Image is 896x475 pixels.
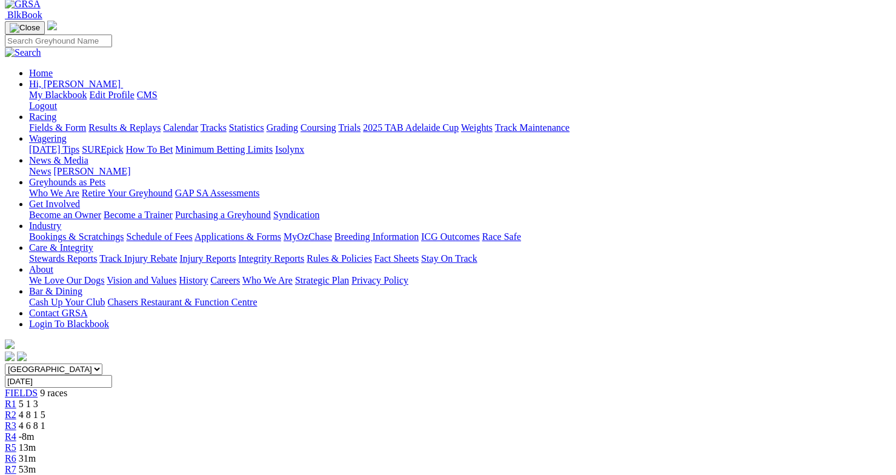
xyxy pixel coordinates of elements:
a: Strategic Plan [295,275,349,285]
div: Wagering [29,144,891,155]
a: Become an Owner [29,210,101,220]
span: BlkBook [7,10,42,20]
a: Tracks [201,122,227,133]
a: Race Safe [482,231,520,242]
img: Search [5,47,41,58]
a: News [29,166,51,176]
a: Track Maintenance [495,122,569,133]
div: Hi, [PERSON_NAME] [29,90,891,111]
div: News & Media [29,166,891,177]
a: Who We Are [242,275,293,285]
a: Injury Reports [179,253,236,264]
a: Careers [210,275,240,285]
a: Contact GRSA [29,308,87,318]
a: Minimum Betting Limits [175,144,273,154]
input: Search [5,35,112,47]
a: CMS [137,90,158,100]
span: Hi, [PERSON_NAME] [29,79,121,89]
a: Fact Sheets [374,253,419,264]
a: Stay On Track [421,253,477,264]
a: R3 [5,420,16,431]
a: Applications & Forms [194,231,281,242]
a: We Love Our Dogs [29,275,104,285]
a: Rules & Policies [307,253,372,264]
a: Integrity Reports [238,253,304,264]
a: SUREpick [82,144,123,154]
button: Toggle navigation [5,21,45,35]
span: -8m [19,431,35,442]
img: logo-grsa-white.png [5,339,15,349]
a: R2 [5,410,16,420]
a: Statistics [229,122,264,133]
a: Grading [267,122,298,133]
span: 5 1 3 [19,399,38,409]
a: Syndication [273,210,319,220]
a: Bookings & Scratchings [29,231,124,242]
a: Who We Are [29,188,79,198]
a: [PERSON_NAME] [53,166,130,176]
a: History [179,275,208,285]
a: Get Involved [29,199,80,209]
div: Racing [29,122,891,133]
a: Trials [338,122,360,133]
a: Industry [29,221,61,231]
span: 53m [19,464,36,474]
a: Calendar [163,122,198,133]
a: [DATE] Tips [29,144,79,154]
a: FIELDS [5,388,38,398]
a: R4 [5,431,16,442]
div: Industry [29,231,891,242]
div: About [29,275,891,286]
img: facebook.svg [5,351,15,361]
a: Care & Integrity [29,242,93,253]
a: Purchasing a Greyhound [175,210,271,220]
a: Cash Up Your Club [29,297,105,307]
a: BlkBook [5,10,42,20]
a: Home [29,68,53,78]
a: Retire Your Greyhound [82,188,173,198]
div: Get Involved [29,210,891,221]
a: Results & Replays [88,122,161,133]
a: Privacy Policy [351,275,408,285]
a: My Blackbook [29,90,87,100]
a: About [29,264,53,274]
a: R6 [5,453,16,463]
a: Breeding Information [334,231,419,242]
div: Care & Integrity [29,253,891,264]
a: News & Media [29,155,88,165]
a: R5 [5,442,16,453]
a: R1 [5,399,16,409]
a: ICG Outcomes [421,231,479,242]
span: 4 8 1 5 [19,410,45,420]
a: Schedule of Fees [126,231,192,242]
img: Close [10,23,40,33]
img: logo-grsa-white.png [47,21,57,30]
a: Fields & Form [29,122,86,133]
a: Coursing [300,122,336,133]
a: Weights [461,122,493,133]
a: Logout [29,101,57,111]
a: Track Injury Rebate [99,253,177,264]
span: 31m [19,453,36,463]
img: twitter.svg [17,351,27,361]
a: Vision and Values [107,275,176,285]
span: 13m [19,442,36,453]
a: GAP SA Assessments [175,188,260,198]
a: Bar & Dining [29,286,82,296]
a: Racing [29,111,56,122]
span: 4 6 8 1 [19,420,45,431]
div: Bar & Dining [29,297,891,308]
a: Edit Profile [90,90,134,100]
a: MyOzChase [284,231,332,242]
a: How To Bet [126,144,173,154]
a: Login To Blackbook [29,319,109,329]
span: 9 races [40,388,67,398]
a: R7 [5,464,16,474]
